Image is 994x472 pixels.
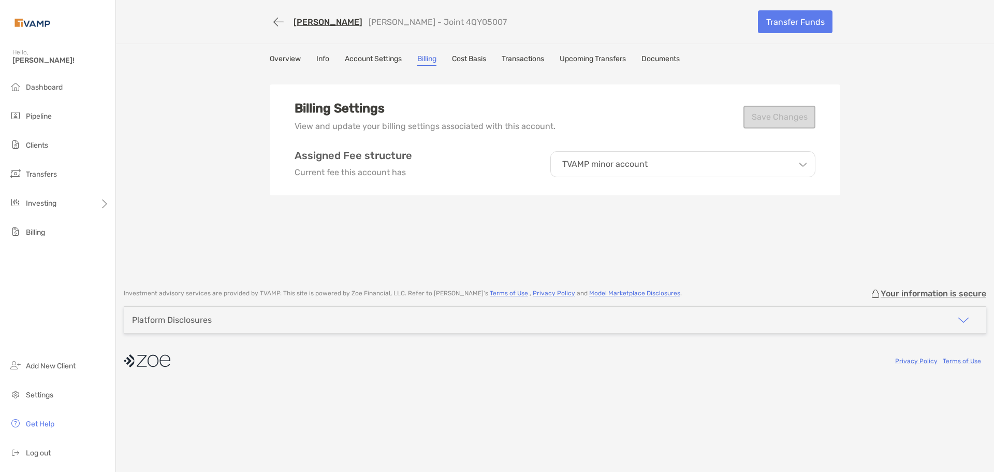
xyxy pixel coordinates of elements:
img: investing icon [9,196,22,209]
a: Billing [417,54,436,66]
img: company logo [124,349,170,373]
img: pipeline icon [9,109,22,122]
img: billing icon [9,225,22,238]
span: Get Help [26,420,54,428]
img: get-help icon [9,417,22,430]
span: Investing [26,199,56,208]
img: clients icon [9,138,22,151]
p: Your information is secure [881,289,986,298]
h5: Assigned Fee structure [295,149,412,162]
img: icon arrow [957,314,970,326]
a: [PERSON_NAME] [294,17,362,27]
a: Account Settings [345,54,402,66]
a: Privacy Policy [533,290,575,297]
span: Dashboard [26,83,63,92]
img: logout icon [9,446,22,459]
a: Transactions [502,54,544,66]
span: Clients [26,141,48,150]
a: Cost Basis [452,54,486,66]
a: Terms of Use [943,357,981,365]
span: Log out [26,449,51,457]
img: add_new_client icon [9,359,22,371]
a: Upcoming Transfers [560,54,626,66]
a: Documents [641,54,680,66]
p: View and update your billing settings associated with this account. [295,120,556,133]
span: [PERSON_NAME]! [12,56,109,65]
a: Terms of Use [490,290,528,297]
p: Investment advisory services are provided by TVAMP . This site is powered by Zoe Financial, LLC. ... [124,290,682,297]
img: dashboard icon [9,80,22,93]
a: Privacy Policy [895,357,938,365]
span: Billing [26,228,45,237]
span: Pipeline [26,112,52,121]
img: Zoe Logo [12,4,52,41]
span: Settings [26,391,53,399]
img: settings icon [9,388,22,401]
span: Add New Client [26,362,76,370]
div: Platform Disclosures [132,315,212,325]
p: Current fee this account has [295,166,412,179]
h3: Billing Settings [295,101,556,116]
p: [PERSON_NAME] - Joint 4QY05007 [369,17,507,27]
a: Overview [270,54,301,66]
p: TVAMP minor account [562,160,648,169]
img: transfers icon [9,167,22,180]
a: Model Marketplace Disclosures [589,290,680,297]
a: Transfer Funds [758,10,832,33]
span: Transfers [26,170,57,179]
a: Info [316,54,329,66]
